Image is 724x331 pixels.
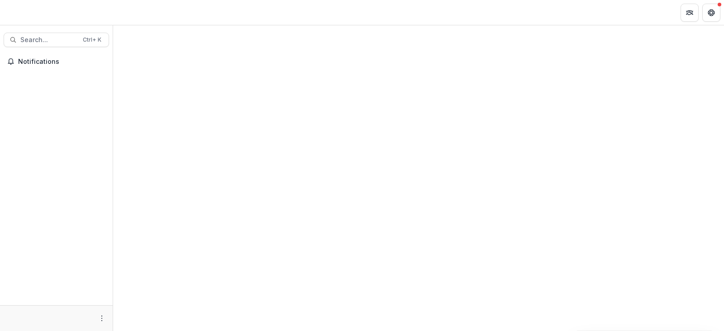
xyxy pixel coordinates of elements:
[117,6,155,19] nav: breadcrumb
[702,4,720,22] button: Get Help
[20,36,77,44] span: Search...
[18,58,105,66] span: Notifications
[96,313,107,324] button: More
[4,54,109,69] button: Notifications
[81,35,103,45] div: Ctrl + K
[681,4,699,22] button: Partners
[4,33,109,47] button: Search...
